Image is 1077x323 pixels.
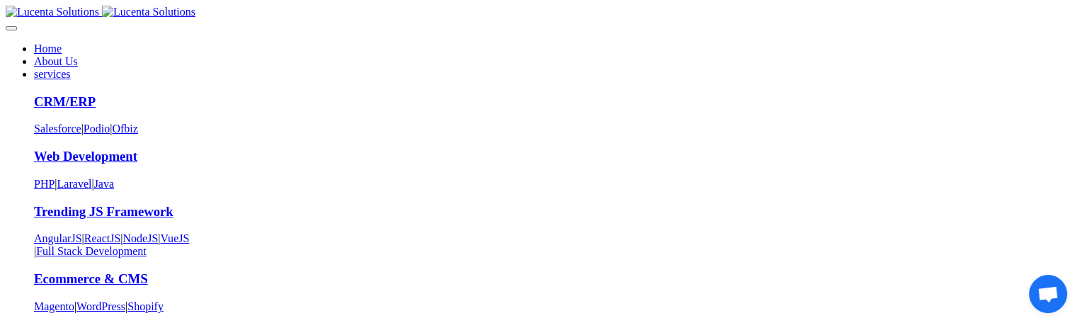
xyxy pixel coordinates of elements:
a: Home [34,42,62,55]
div: | | [34,300,1071,313]
a: Web Development [34,149,137,164]
div: | | | | [34,232,1071,258]
a: AngularJS [34,232,82,244]
div: | | [34,178,1071,191]
a: Podio [84,123,110,135]
img: Lucenta Solutions [6,6,99,18]
a: Trending JS Framework [34,204,173,219]
a: CRM/ERP [34,94,96,109]
a: PHP [34,178,55,190]
a: Ecommerce & CMS [34,271,148,286]
a: Ofbiz [112,123,137,135]
a: About Us [34,55,78,67]
a: WordPress [76,300,125,312]
a: VueJS [161,232,190,244]
img: Lucenta Solutions [102,6,195,18]
div: | | [34,123,1071,135]
a: NodeJS [123,232,159,244]
a: Magento [34,300,74,312]
a: ReactJS [84,232,121,244]
a: Laravel [57,178,92,190]
div: Open chat [1029,275,1067,313]
a: Shopify [127,300,164,312]
a: Full Stack Development [36,245,147,257]
a: services [34,68,71,80]
a: Salesforce [34,123,81,135]
a: Java [94,178,114,190]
